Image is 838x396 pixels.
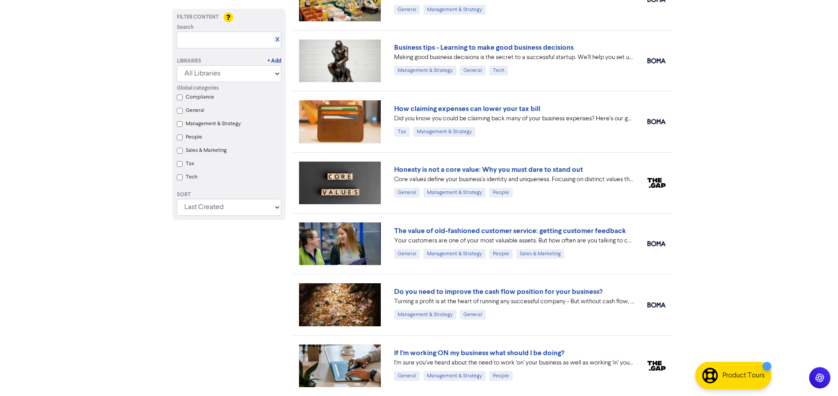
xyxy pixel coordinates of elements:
[394,66,456,75] div: Management & Strategy
[489,249,513,259] div: People
[186,120,241,128] label: Management & Strategy
[394,5,420,15] div: General
[186,160,194,168] label: Tax
[275,36,279,43] a: X
[186,173,197,181] label: Tech
[647,302,666,308] img: boma_accounting
[394,53,634,62] div: Making good business decisions is the secret to a successful startup. We’ll help you set up the b...
[460,66,486,75] div: General
[647,178,666,188] img: thegap
[177,13,281,21] div: Filter Content
[394,249,420,259] div: General
[394,188,420,198] div: General
[394,287,603,296] a: Do you need to improve the cash flow position for your business?
[423,5,486,15] div: Management & Strategy
[516,249,564,259] div: Sales & Marketing
[647,241,666,246] img: boma
[394,236,634,246] div: Your customers are one of your most valuable assets. But how often are you talking to customers a...
[186,147,227,154] label: Sales & Marketing
[177,24,194,32] span: Search
[423,249,486,259] div: Management & Strategy
[460,310,486,320] div: General
[489,371,513,381] div: People
[394,297,634,306] div: Turning a profit is at the heart of running any successful company - But without cash flow, you c...
[177,57,201,65] div: Libraries
[394,127,410,137] div: Tax
[423,371,486,381] div: Management & Strategy
[647,119,666,124] img: boma
[394,43,574,52] a: Business tips - Learning to make good business decisions
[394,175,634,184] div: Core values define your business's identity and uniqueness. Focusing on distinct values that refl...
[423,188,486,198] div: Management & Strategy
[394,371,420,381] div: General
[177,84,281,92] div: Global categories
[394,226,626,235] a: The value of old-fashioned customer service: getting customer feedback
[647,58,666,63] img: boma
[394,114,634,123] div: Did you know you could be claiming back many of your business expenses? Here’s our guide to claim...
[394,358,634,368] div: I’m sure you’ve heard about the need to work ‘on’ your business as well as working ‘in’ your busi...
[413,127,475,137] div: Management & Strategy
[186,107,204,115] label: General
[489,188,513,198] div: People
[394,165,583,174] a: Honesty is not a core value: Why you must dare to stand out
[177,191,281,199] div: Sort
[394,310,456,320] div: Management & Strategy
[186,93,214,101] label: Compliance
[647,361,666,371] img: thegap
[489,66,508,75] div: Tech
[186,133,202,141] label: People
[794,353,838,396] iframe: Chat Widget
[267,57,281,65] a: + Add
[394,348,564,357] a: If I’m working ON my business what should I be doing?
[394,104,540,113] a: How claiming expenses can lower your tax bill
